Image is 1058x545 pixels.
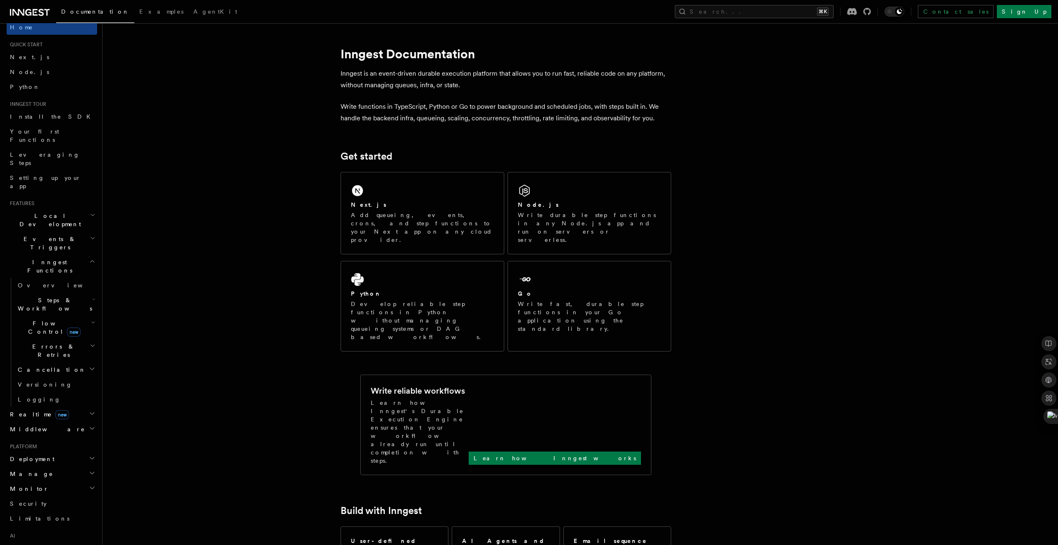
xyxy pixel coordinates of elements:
[14,377,97,392] a: Versioning
[918,5,994,18] a: Contact sales
[14,342,90,359] span: Errors & Retries
[10,174,81,189] span: Setting up your app
[14,392,97,407] a: Logging
[7,124,97,147] a: Your first Functions
[518,201,559,209] h2: Node.js
[7,255,97,278] button: Inngest Functions
[7,455,55,463] span: Deployment
[61,8,129,15] span: Documentation
[7,496,97,511] a: Security
[7,407,97,422] button: Realtimenew
[7,235,90,251] span: Events & Triggers
[67,327,81,337] span: new
[7,481,97,496] button: Monitor
[351,289,381,298] h2: Python
[7,533,15,539] span: AI
[7,422,97,437] button: Middleware
[7,109,97,124] a: Install the SDK
[14,293,97,316] button: Steps & Workflows
[134,2,188,22] a: Examples
[7,50,97,65] a: Next.js
[675,5,834,18] button: Search...⌘K
[10,515,69,522] span: Limitations
[884,7,904,17] button: Toggle dark mode
[56,2,134,23] a: Documentation
[351,201,386,209] h2: Next.js
[7,41,43,48] span: Quick start
[574,537,647,545] h2: Email sequence
[139,8,183,15] span: Examples
[7,232,97,255] button: Events & Triggers
[7,208,97,232] button: Local Development
[7,278,97,407] div: Inngest Functions
[997,5,1051,18] a: Sign Up
[193,8,237,15] span: AgentKit
[474,454,636,462] p: Learn how Inngest works
[7,466,97,481] button: Manage
[55,410,69,419] span: new
[351,211,494,244] p: Add queueing, events, crons, and step functions to your Next app on any cloud provider.
[14,316,97,339] button: Flow Controlnew
[18,396,61,403] span: Logging
[341,151,392,162] a: Get started
[7,470,53,478] span: Manage
[14,319,91,336] span: Flow Control
[7,258,89,275] span: Inngest Functions
[518,300,661,333] p: Write fast, durable step functions in your Go application using the standard library.
[7,65,97,79] a: Node.js
[18,282,103,289] span: Overview
[817,7,829,16] kbd: ⌘K
[14,366,86,374] span: Cancellation
[10,84,40,90] span: Python
[7,20,97,35] a: Home
[7,101,46,108] span: Inngest tour
[14,278,97,293] a: Overview
[10,23,33,31] span: Home
[341,172,504,254] a: Next.jsAdd queueing, events, crons, and step functions to your Next app on any cloud provider.
[7,212,90,228] span: Local Development
[14,296,92,313] span: Steps & Workflows
[7,200,34,207] span: Features
[10,128,59,143] span: Your first Functions
[7,425,85,433] span: Middleware
[371,399,469,465] p: Learn how Inngest's Durable Execution Engine ensures that your workflow already run until complet...
[341,68,671,91] p: Inngest is an event-driven durable execution platform that allows you to run fast, reliable code ...
[7,170,97,194] a: Setting up your app
[18,381,72,388] span: Versioning
[341,46,671,61] h1: Inngest Documentation
[341,101,671,124] p: Write functions in TypeScript, Python or Go to power background and scheduled jobs, with steps bu...
[351,300,494,341] p: Develop reliable step functions in Python without managing queueing systems or DAG based workflows.
[7,452,97,466] button: Deployment
[10,500,47,507] span: Security
[7,485,49,493] span: Monitor
[508,261,671,351] a: GoWrite fast, durable step functions in your Go application using the standard library.
[7,410,69,418] span: Realtime
[371,385,465,397] h2: Write reliable workflows
[518,211,661,244] p: Write durable step functions in any Node.js app and run on servers or serverless.
[188,2,242,22] a: AgentKit
[469,452,641,465] a: Learn how Inngest works
[508,172,671,254] a: Node.jsWrite durable step functions in any Node.js app and run on servers or serverless.
[518,289,533,298] h2: Go
[341,505,422,516] a: Build with Inngest
[7,511,97,526] a: Limitations
[7,147,97,170] a: Leveraging Steps
[7,443,37,450] span: Platform
[7,79,97,94] a: Python
[14,339,97,362] button: Errors & Retries
[341,261,504,351] a: PythonDevelop reliable step functions in Python without managing queueing systems or DAG based wo...
[10,69,49,75] span: Node.js
[10,151,80,166] span: Leveraging Steps
[14,362,97,377] button: Cancellation
[10,113,95,120] span: Install the SDK
[10,54,49,60] span: Next.js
